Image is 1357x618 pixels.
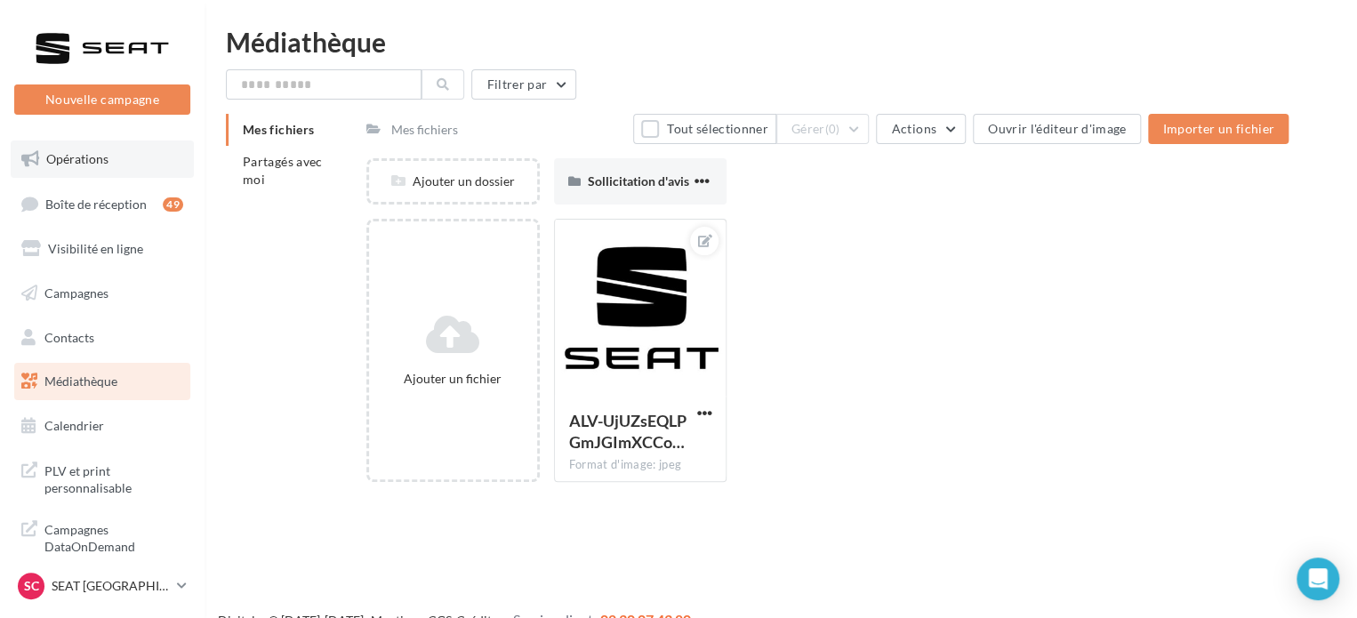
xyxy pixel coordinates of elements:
[876,114,965,144] button: Actions
[52,577,170,595] p: SEAT [GEOGRAPHIC_DATA]
[44,418,104,433] span: Calendrier
[45,196,147,211] span: Boîte de réception
[24,577,39,595] span: SC
[11,275,194,312] a: Campagnes
[11,363,194,400] a: Médiathèque
[11,230,194,268] a: Visibilité en ligne
[391,121,458,139] div: Mes fichiers
[44,329,94,344] span: Contacts
[11,407,194,445] a: Calendrier
[14,84,190,115] button: Nouvelle campagne
[369,173,537,190] div: Ajouter un dossier
[11,140,194,178] a: Opérations
[633,114,775,144] button: Tout sélectionner
[44,373,117,389] span: Médiathèque
[44,518,183,556] span: Campagnes DataOnDemand
[569,411,687,452] span: ALV-UjUZsEQLPGmJGImXCCoG682WoEmBjLk3wwLMN3_KWTNxrwGqr022
[471,69,576,100] button: Filtrer par
[588,173,689,189] span: Sollicitation d'avis
[569,457,712,473] div: Format d'image: jpeg
[46,151,108,166] span: Opérations
[1297,558,1339,600] div: Open Intercom Messenger
[226,28,1336,55] div: Médiathèque
[243,154,323,187] span: Partagés avec moi
[11,510,194,563] a: Campagnes DataOnDemand
[776,114,870,144] button: Gérer(0)
[48,241,143,256] span: Visibilité en ligne
[825,122,840,136] span: (0)
[1162,121,1274,136] span: Importer un fichier
[11,452,194,504] a: PLV et print personnalisable
[1148,114,1289,144] button: Importer un fichier
[11,319,194,357] a: Contacts
[973,114,1141,144] button: Ouvrir l'éditeur d'image
[11,185,194,223] a: Boîte de réception49
[14,569,190,603] a: SC SEAT [GEOGRAPHIC_DATA]
[44,459,183,497] span: PLV et print personnalisable
[891,121,935,136] span: Actions
[243,122,314,137] span: Mes fichiers
[163,197,183,212] div: 49
[44,285,108,301] span: Campagnes
[376,370,530,388] div: Ajouter un fichier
